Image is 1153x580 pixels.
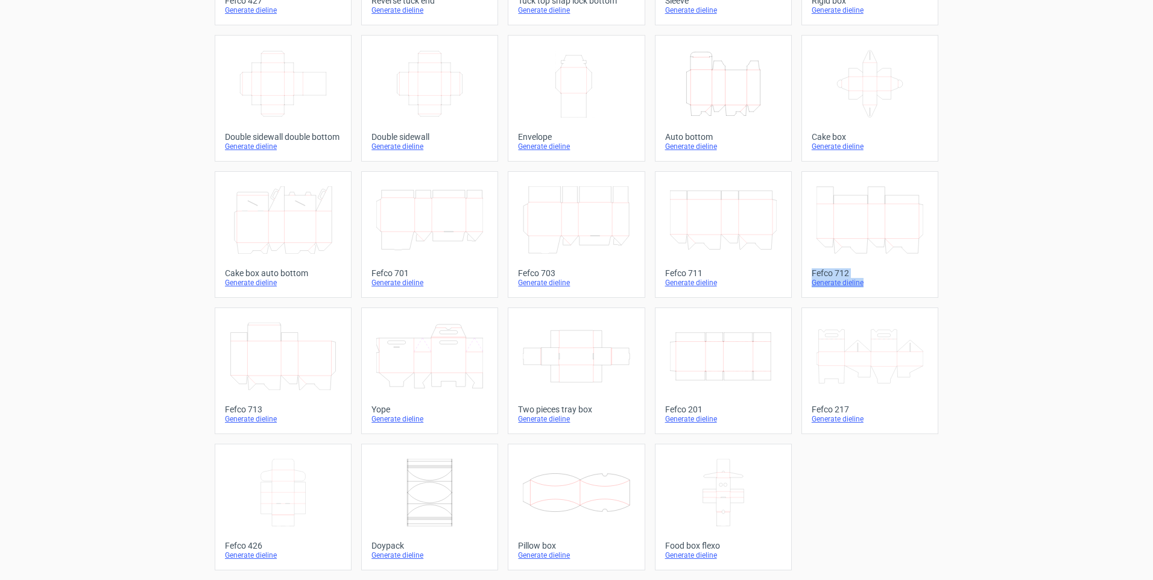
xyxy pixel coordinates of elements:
a: Two pieces tray boxGenerate dieline [508,307,645,434]
div: Fefco 701 [371,268,488,278]
div: Generate dieline [518,550,634,560]
div: Generate dieline [225,414,341,424]
a: Food box flexoGenerate dieline [655,444,792,570]
div: Fefco 712 [812,268,928,278]
div: Fefco 713 [225,405,341,414]
a: Fefco 701Generate dieline [361,171,498,298]
div: Generate dieline [665,278,782,288]
div: Generate dieline [518,5,634,15]
div: Generate dieline [812,414,928,424]
div: Generate dieline [371,414,488,424]
a: Auto bottomGenerate dieline [655,35,792,162]
a: Pillow boxGenerate dieline [508,444,645,570]
a: Cake box auto bottomGenerate dieline [215,171,352,298]
a: Fefco 217Generate dieline [801,307,938,434]
div: Generate dieline [225,278,341,288]
div: Generate dieline [665,414,782,424]
a: Double sidewall double bottomGenerate dieline [215,35,352,162]
a: Cake boxGenerate dieline [801,35,938,162]
a: DoypackGenerate dieline [361,444,498,570]
a: Fefco 426Generate dieline [215,444,352,570]
div: Generate dieline [225,5,341,15]
div: Food box flexo [665,541,782,550]
div: Generate dieline [371,5,488,15]
div: Generate dieline [812,142,928,151]
a: Fefco 703Generate dieline [508,171,645,298]
div: Cake box auto bottom [225,268,341,278]
div: Generate dieline [371,550,488,560]
div: Yope [371,405,488,414]
div: Generate dieline [225,142,341,151]
a: YopeGenerate dieline [361,307,498,434]
div: Generate dieline [518,414,634,424]
a: Fefco 201Generate dieline [655,307,792,434]
div: Generate dieline [812,278,928,288]
div: Pillow box [518,541,634,550]
div: Double sidewall [371,132,488,142]
div: Fefco 711 [665,268,782,278]
div: Doypack [371,541,488,550]
div: Fefco 703 [518,268,634,278]
a: Fefco 712Generate dieline [801,171,938,298]
div: Generate dieline [812,5,928,15]
div: Fefco 201 [665,405,782,414]
div: Envelope [518,132,634,142]
div: Double sidewall double bottom [225,132,341,142]
div: Generate dieline [371,278,488,288]
div: Generate dieline [518,142,634,151]
div: Generate dieline [665,550,782,560]
a: Double sidewallGenerate dieline [361,35,498,162]
a: Fefco 713Generate dieline [215,307,352,434]
div: Generate dieline [371,142,488,151]
div: Generate dieline [665,5,782,15]
div: Generate dieline [665,142,782,151]
div: Generate dieline [518,278,634,288]
div: Fefco 217 [812,405,928,414]
a: Fefco 711Generate dieline [655,171,792,298]
div: Fefco 426 [225,541,341,550]
div: Two pieces tray box [518,405,634,414]
div: Auto bottom [665,132,782,142]
a: EnvelopeGenerate dieline [508,35,645,162]
div: Generate dieline [225,550,341,560]
div: Cake box [812,132,928,142]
